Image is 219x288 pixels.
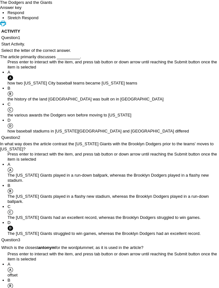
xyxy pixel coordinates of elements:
[1,245,218,250] p: Which is the closest for the word , as it is used in the article?
[18,35,20,40] span: 1
[7,123,13,129] img: D.gif
[1,29,218,34] h3: ACTIVITY
[7,162,219,183] li: The [US_STATE] Giants played in a run-down ballpark, whereas the Brooklyn Dodgers played in a fla...
[7,220,219,236] li: The [US_STATE] Giants struggled to win games, whereas the Brooklyn Dodgers had an excellent record.
[1,237,218,243] p: Question
[7,15,219,20] li: This is the Stretch Respond Tab
[7,225,13,231] img: D_filled.gif
[7,220,10,225] span: D
[7,209,13,215] img: C.gif
[7,152,217,162] span: Press enter to interact with the item, and press tab button or down arrow until reaching the Subm...
[7,10,219,15] li: This is the Respond Tab
[7,262,219,278] li: offset
[7,118,10,123] span: D
[7,162,10,167] span: A
[7,278,10,283] span: B
[18,237,20,242] span: 3
[7,183,219,204] li: The [US_STATE] Giants played in a flashy new stadium, whereas the Brooklyn Dodgers played in a ru...
[7,86,10,91] span: B
[7,91,13,97] img: B.gif
[1,35,218,40] p: Question
[7,167,13,173] img: A.gif
[7,86,219,102] li: the history of the land [GEOGRAPHIC_DATA] was built on in [GEOGRAPHIC_DATA]
[7,204,10,209] span: C
[18,135,20,140] span: 2
[7,252,217,261] span: Press enter to interact with the item, and press tab button or down arrow until reaching the Subm...
[7,102,219,118] li: the various awards the Dodgers won before moving to [US_STATE]
[7,60,217,69] span: Press enter to interact with the item, and press tab button or down arrow until reaching the Subm...
[7,204,219,220] li: The [US_STATE] Giants had an excellent record, whereas the Brooklyn Dodgers struggled to win games.
[7,70,10,75] span: A
[7,102,10,107] span: C
[7,188,13,194] img: B.gif
[7,267,13,273] img: A.gif
[7,118,219,134] li: how baseball stadiums in [US_STATE][GEOGRAPHIC_DATA] and [GEOGRAPHIC_DATA] differed
[7,183,10,188] span: B
[7,107,13,113] img: C.gif
[77,245,93,250] em: plummet
[1,42,25,46] span: Start Activity.
[7,70,219,86] li: how two [US_STATE] City baseball teams became [US_STATE] teams
[7,75,13,81] img: A_filled.gif
[1,135,218,140] p: Question
[1,48,218,53] p: Select the letter of the correct answer.
[7,262,10,267] span: A
[38,245,55,250] strong: antonym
